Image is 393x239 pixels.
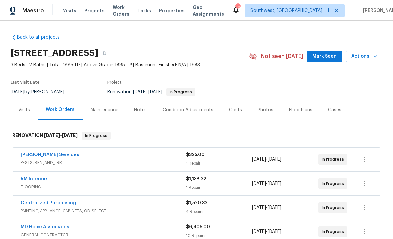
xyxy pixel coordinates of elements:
[322,180,347,187] span: In Progress
[252,157,266,162] span: [DATE]
[289,107,312,113] div: Floor Plans
[186,232,252,239] div: 10 Repairs
[11,88,72,96] div: by [PERSON_NAME]
[186,208,252,215] div: 4 Repairs
[44,133,78,138] span: -
[268,205,281,210] span: [DATE]
[21,208,186,214] span: PAINTING, APPLIANCE, CABINETS, OD_SELECT
[193,4,224,17] span: Geo Assignments
[21,177,49,181] a: RM Interiors
[252,180,281,187] span: -
[13,132,78,140] h6: RENOVATION
[186,201,207,205] span: $1,520.33
[186,225,210,229] span: $6,405.00
[322,228,347,235] span: In Progress
[91,107,118,113] div: Maintenance
[235,4,240,11] div: 58
[133,90,147,94] span: [DATE]
[134,107,147,113] div: Notes
[252,181,266,186] span: [DATE]
[252,156,281,163] span: -
[250,7,329,14] span: Southwest, [GEOGRAPHIC_DATA] + 1
[268,181,281,186] span: [DATE]
[44,133,60,138] span: [DATE]
[11,34,74,41] a: Back to all projects
[167,90,195,94] span: In Progress
[107,90,195,94] span: Renovation
[307,51,342,63] button: Mark Seen
[107,80,122,84] span: Project
[62,133,78,138] span: [DATE]
[163,107,213,113] div: Condition Adjustments
[328,107,341,113] div: Cases
[11,90,24,94] span: [DATE]
[159,7,185,14] span: Properties
[21,225,69,229] a: MD Home Associates
[186,153,205,157] span: $325.00
[11,80,39,84] span: Last Visit Date
[22,7,44,14] span: Maestro
[148,90,162,94] span: [DATE]
[11,62,249,68] span: 3 Beds | 2 Baths | Total: 1885 ft² | Above Grade: 1885 ft² | Basement Finished: N/A | 1983
[252,228,281,235] span: -
[46,106,75,113] div: Work Orders
[21,153,79,157] a: [PERSON_NAME] Services
[268,229,281,234] span: [DATE]
[82,132,110,139] span: In Progress
[229,107,242,113] div: Costs
[351,52,377,61] span: Actions
[252,204,281,211] span: -
[21,184,186,190] span: FLOORING
[18,107,30,113] div: Visits
[21,159,186,166] span: PESTS, BRN_AND_LRR
[113,4,129,17] span: Work Orders
[21,201,76,205] a: Centralized Purchasing
[252,229,266,234] span: [DATE]
[84,7,105,14] span: Projects
[133,90,162,94] span: -
[11,125,382,146] div: RENOVATION [DATE]-[DATE]In Progress
[63,7,76,14] span: Visits
[252,205,266,210] span: [DATE]
[261,53,303,60] span: Not seen [DATE]
[258,107,273,113] div: Photos
[21,232,186,238] span: GENERAL_CONTRACTOR
[322,204,347,211] span: In Progress
[186,177,206,181] span: $1,138.32
[322,156,347,163] span: In Progress
[11,50,98,56] h2: [STREET_ADDRESS]
[186,160,252,167] div: 1 Repair
[98,47,110,59] button: Copy Address
[346,51,382,63] button: Actions
[268,157,281,162] span: [DATE]
[186,184,252,191] div: 1 Repair
[312,52,337,61] span: Mark Seen
[137,8,151,13] span: Tasks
